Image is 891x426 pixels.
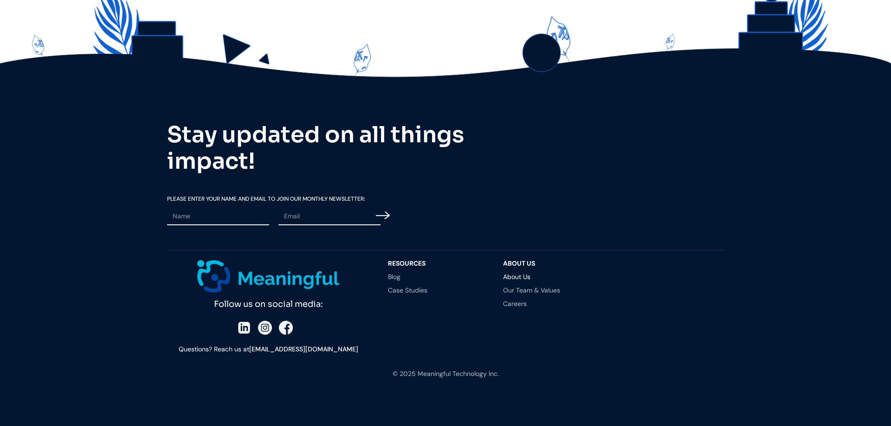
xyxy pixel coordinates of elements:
[388,260,484,267] div: resources
[167,196,390,202] label: Please Enter your Name and email To Join our Monthly Newsletter:
[388,287,484,293] a: Case Studies
[503,300,600,307] a: Careers
[393,369,499,380] div: © 2025 Meaningful Technology Inc.
[167,121,492,175] h2: Stay updated on all things impact!
[167,196,390,229] form: Email Form
[503,260,600,267] div: About Us
[167,292,369,312] div: Follow us on social media:
[249,345,358,353] a: [EMAIL_ADDRESS][DOMAIN_NAME]
[388,273,484,280] a: Blog
[503,287,600,293] a: Our Team & Values
[167,208,269,225] input: Name
[376,204,390,227] input: Submit
[278,208,381,225] input: Email
[167,344,369,355] div: Questions? Reach us at
[503,273,600,280] a: About Us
